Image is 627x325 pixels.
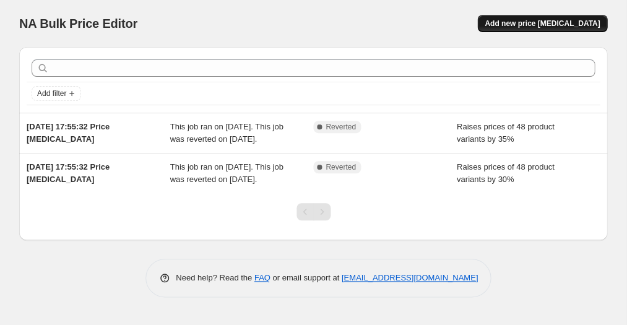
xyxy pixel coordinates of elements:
[270,273,342,282] span: or email support at
[326,122,356,132] span: Reverted
[32,86,81,101] button: Add filter
[296,203,331,220] nav: Pagination
[485,19,600,28] span: Add new price [MEDICAL_DATA]
[170,162,283,184] span: This job ran on [DATE]. This job was reverted on [DATE].
[457,122,555,144] span: Raises prices of 48 product variants by 35%
[342,273,478,282] a: [EMAIL_ADDRESS][DOMAIN_NAME]
[170,122,283,144] span: This job ran on [DATE]. This job was reverted on [DATE].
[27,162,110,184] span: [DATE] 17:55:32 Price [MEDICAL_DATA]
[326,162,356,172] span: Reverted
[176,273,254,282] span: Need help? Read the
[457,162,555,184] span: Raises prices of 48 product variants by 30%
[27,122,110,144] span: [DATE] 17:55:32 Price [MEDICAL_DATA]
[254,273,270,282] a: FAQ
[37,89,66,98] span: Add filter
[19,17,137,30] span: NA Bulk Price Editor
[477,15,607,32] button: Add new price [MEDICAL_DATA]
